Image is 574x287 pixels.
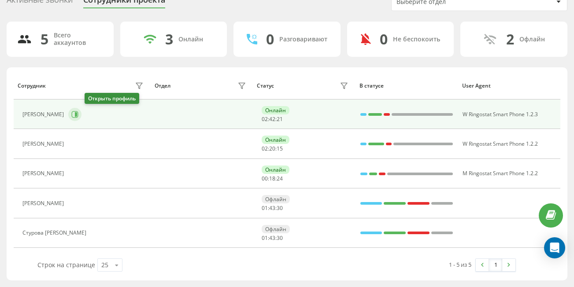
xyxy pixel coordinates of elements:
div: Офлайн [519,36,545,43]
div: Онлайн [262,136,289,144]
div: [PERSON_NAME] [22,111,66,118]
div: 3 [165,31,173,48]
div: : : [262,116,283,122]
span: 02 [262,145,268,152]
div: 5 [41,31,48,48]
div: Открыть профиль [85,93,139,104]
span: 30 [277,204,283,212]
div: [PERSON_NAME] [22,170,66,177]
div: Всего аккаунтов [54,32,103,47]
div: В статусе [359,83,454,89]
div: 1 - 5 из 5 [449,260,471,269]
div: Онлайн [178,36,203,43]
div: User Agent [462,83,556,89]
div: 25 [101,261,108,269]
span: 01 [262,204,268,212]
span: M Ringostat Smart Phone 1.2.2 [463,169,538,177]
div: Сотрудник [18,83,46,89]
span: 42 [269,115,275,123]
div: [PERSON_NAME] [22,200,66,206]
div: : : [262,235,283,241]
span: 01 [262,234,268,242]
span: 43 [269,204,275,212]
span: 21 [277,115,283,123]
span: W Ringostat Smart Phone 1.2.2 [463,140,538,147]
span: 24 [277,175,283,182]
span: 00 [262,175,268,182]
div: Офлайн [262,225,290,233]
span: Строк на странице [37,261,95,269]
span: 18 [269,175,275,182]
div: Офлайн [262,195,290,203]
div: : : [262,146,283,152]
a: 1 [489,259,502,271]
span: 30 [277,234,283,242]
div: Cтурова [PERSON_NAME] [22,230,89,236]
div: Онлайн [262,166,289,174]
div: 0 [266,31,274,48]
div: 0 [380,31,388,48]
div: [PERSON_NAME] [22,141,66,147]
div: Онлайн [262,106,289,114]
div: : : [262,176,283,182]
span: W Ringostat Smart Phone 1.2.3 [463,110,538,118]
span: 43 [269,234,275,242]
div: Не беспокоить [393,36,440,43]
div: : : [262,205,283,211]
div: Разговаривают [279,36,327,43]
div: 2 [506,31,514,48]
div: Open Intercom Messenger [544,237,565,258]
span: 02 [262,115,268,123]
div: Отдел [155,83,170,89]
div: Статус [257,83,274,89]
span: 15 [277,145,283,152]
span: 20 [269,145,275,152]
